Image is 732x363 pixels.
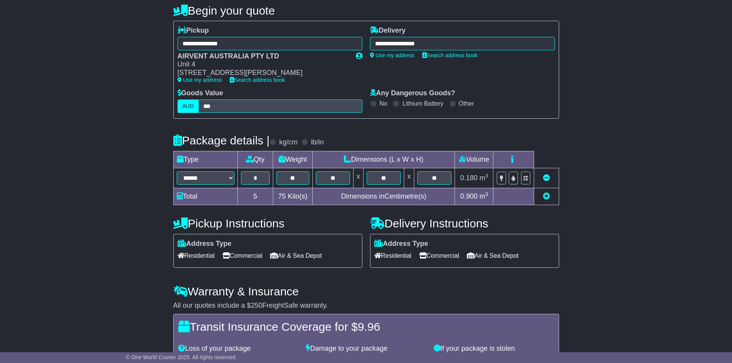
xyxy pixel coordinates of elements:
label: kg/cm [279,138,297,147]
span: © One World Courier 2025. All rights reserved. [126,354,237,360]
label: Lithium Battery [402,100,443,107]
label: Other [459,100,474,107]
label: No [380,100,387,107]
span: Air & Sea Depot [467,250,519,262]
a: Add new item [543,192,550,200]
div: Loss of your package [174,345,302,353]
div: All our quotes include a $ FreightSafe warranty. [173,302,559,310]
label: Address Type [178,240,232,248]
span: Residential [178,250,215,262]
td: Dimensions in Centimetre(s) [312,188,455,205]
span: Commercial [222,250,262,262]
span: 9.96 [358,320,380,333]
div: Damage to your package [302,345,430,353]
td: Type [173,151,237,168]
h4: Pickup Instructions [173,217,362,230]
h4: Delivery Instructions [370,217,559,230]
span: Air & Sea Depot [270,250,322,262]
td: x [404,168,414,188]
a: Search address book [230,77,285,83]
span: m [480,192,488,200]
span: Commercial [419,250,459,262]
label: AUD [178,99,199,113]
label: lb/in [311,138,324,147]
span: 0.900 [460,192,478,200]
h4: Transit Insurance Coverage for $ [178,320,554,333]
td: x [353,168,363,188]
label: Goods Value [178,89,223,98]
a: Search address book [422,52,478,58]
td: Weight [273,151,313,168]
h4: Package details | [173,134,270,147]
div: AIRVENT AUSTRALIA PTY LTD [178,52,348,61]
a: Use my address [370,52,415,58]
span: 250 [251,302,262,309]
label: Any Dangerous Goods? [370,89,455,98]
td: Total [173,188,237,205]
a: Remove this item [543,174,550,182]
td: Dimensions (L x W x H) [312,151,455,168]
span: 75 [278,192,286,200]
sup: 3 [485,191,488,197]
div: If your package is stolen [430,345,558,353]
td: Volume [455,151,493,168]
label: Pickup [178,27,209,35]
h4: Begin your quote [173,4,559,17]
span: m [480,174,488,182]
h4: Warranty & Insurance [173,285,559,298]
td: 5 [237,188,273,205]
sup: 3 [485,173,488,179]
label: Address Type [374,240,428,248]
td: Kilo(s) [273,188,313,205]
label: Delivery [370,27,406,35]
div: Unit 4 [178,60,348,69]
div: [STREET_ADDRESS][PERSON_NAME] [178,69,348,77]
span: Residential [374,250,412,262]
a: Use my address [178,77,222,83]
td: Qty [237,151,273,168]
span: 0.180 [460,174,478,182]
